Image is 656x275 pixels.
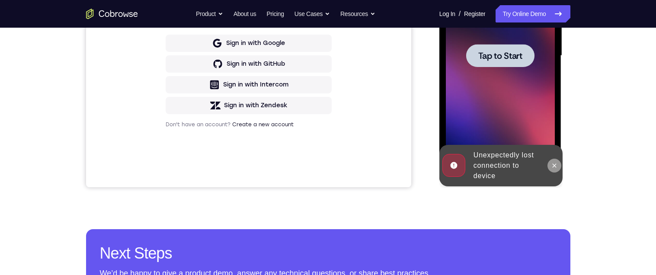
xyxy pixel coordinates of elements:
a: Log In [439,5,455,22]
span: Tap to Start [39,123,83,132]
button: Sign in with Google [80,137,246,154]
a: Create a new account [146,224,208,230]
p: or [158,124,167,131]
div: Sign in with Google [140,141,199,150]
button: Resources [340,5,375,22]
span: / [459,9,461,19]
a: Register [464,5,485,22]
div: Unexpectedly lost connection to device [31,218,106,256]
button: Sign in with Zendesk [80,199,246,217]
div: Sign in with GitHub [141,162,199,171]
p: Don't have an account? [80,224,246,230]
button: Use Cases [294,5,330,22]
a: Try Online Demo [496,5,570,22]
a: Go to the home page [86,9,138,19]
div: Sign in with Intercom [137,183,202,192]
a: Pricing [266,5,284,22]
button: Sign in with GitHub [80,158,246,175]
button: Tap to Start [27,116,95,139]
h2: Next Steps [100,243,557,264]
a: About us [234,5,256,22]
div: Sign in with Zendesk [138,204,202,212]
button: Product [196,5,223,22]
button: Sign in with Intercom [80,179,246,196]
